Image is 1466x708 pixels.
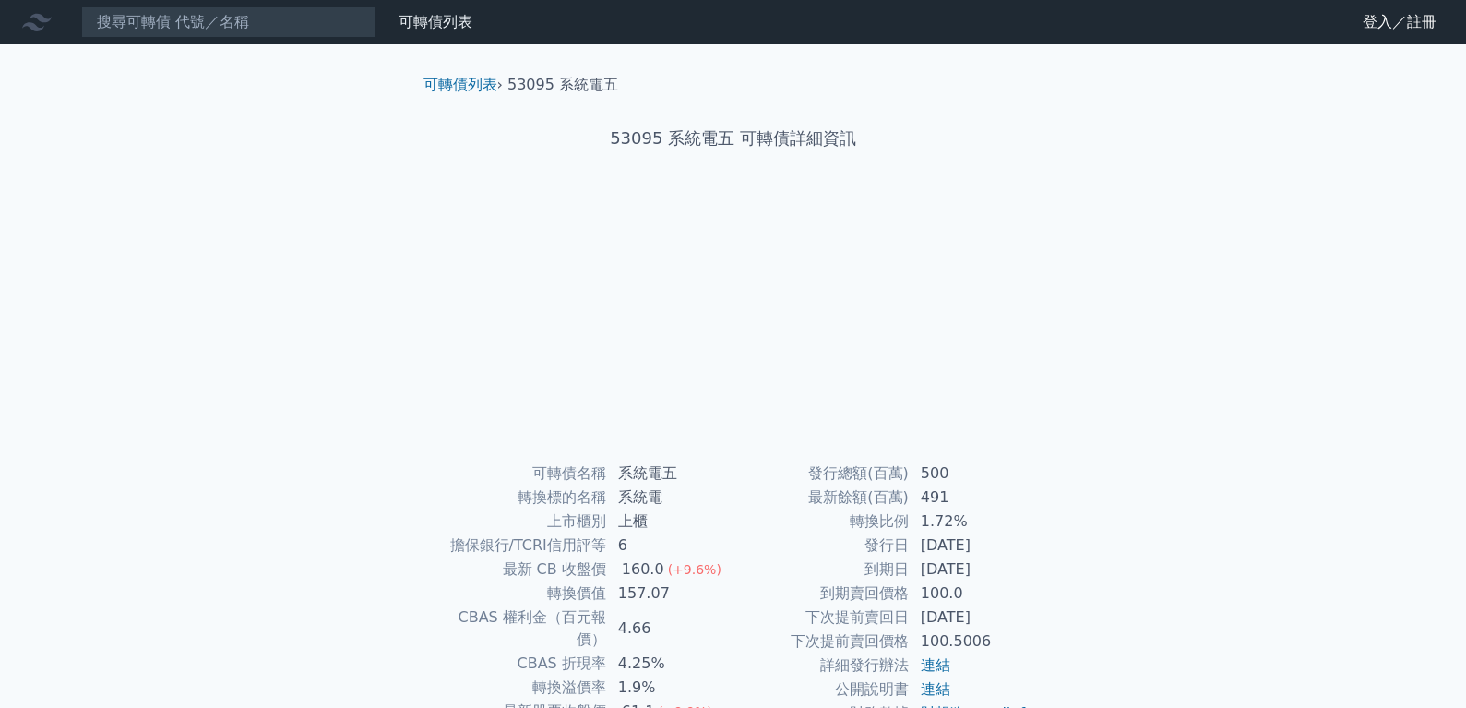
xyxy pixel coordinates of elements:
td: 1.9% [607,676,733,700]
span: (+9.6%) [668,562,721,577]
td: 1.72% [910,510,1036,534]
td: [DATE] [910,606,1036,630]
a: 可轉債列表 [423,76,497,93]
td: 詳細發行辦法 [733,654,910,678]
td: [DATE] [910,558,1036,582]
li: › [423,74,503,96]
td: 4.66 [607,606,733,652]
td: 系統電 [607,486,733,510]
a: 登入／註冊 [1348,7,1451,37]
td: 系統電五 [607,462,733,486]
a: 連結 [921,680,950,698]
td: 轉換比例 [733,510,910,534]
td: 100.5006 [910,630,1036,654]
td: 公開說明書 [733,678,910,702]
div: 160.0 [618,558,668,581]
a: 連結 [921,656,950,674]
td: 4.25% [607,652,733,676]
td: CBAS 折現率 [431,652,607,676]
td: 6 [607,534,733,558]
li: 53095 系統電五 [507,74,618,96]
td: 157.07 [607,582,733,606]
td: 轉換價值 [431,582,607,606]
h1: 53095 系統電五 可轉債詳細資訊 [409,126,1058,151]
a: 可轉債列表 [399,13,472,30]
td: 到期日 [733,558,910,582]
td: 上櫃 [607,510,733,534]
td: [DATE] [910,534,1036,558]
td: 最新 CB 收盤價 [431,558,607,582]
td: 500 [910,462,1036,486]
td: 轉換溢價率 [431,676,607,700]
td: CBAS 權利金（百元報價） [431,606,607,652]
td: 轉換標的名稱 [431,486,607,510]
td: 發行日 [733,534,910,558]
td: 發行總額(百萬) [733,462,910,486]
td: 下次提前賣回日 [733,606,910,630]
td: 可轉債名稱 [431,462,607,486]
td: 擔保銀行/TCRI信用評等 [431,534,607,558]
td: 到期賣回價格 [733,582,910,606]
td: 下次提前賣回價格 [733,630,910,654]
td: 100.0 [910,582,1036,606]
td: 491 [910,486,1036,510]
td: 上市櫃別 [431,510,607,534]
input: 搜尋可轉債 代號／名稱 [81,6,376,38]
td: 最新餘額(百萬) [733,486,910,510]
